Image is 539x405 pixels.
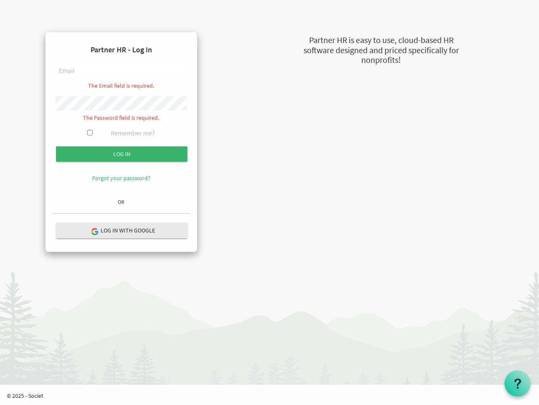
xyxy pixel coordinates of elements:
a: Forgot your password? [92,174,150,182]
label: Remember me? [111,128,155,138]
input: Email [56,64,187,78]
div: nonprofits! [261,54,501,66]
button: Log in with Google [56,223,187,238]
p: © 2025 - Societ [7,391,539,400]
span: The Email field is required. [88,82,154,89]
h6: OR [52,199,190,205]
div: Partner HR is easy to use, cloud-based HR [261,34,501,46]
span: The Password field is required. [83,114,159,121]
input: Log in [56,146,187,162]
div: software designed and priced specifically for [261,44,501,57]
img: google-logo.png [91,227,98,235]
h4: Partner HR - Log In [52,39,190,61]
